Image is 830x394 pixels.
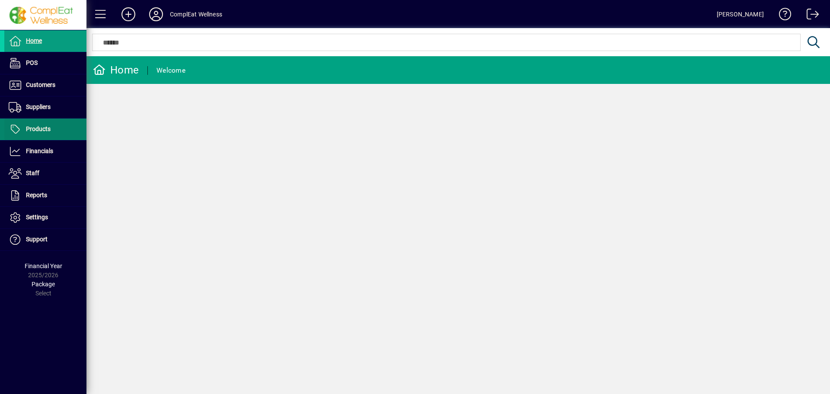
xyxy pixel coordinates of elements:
span: Settings [26,214,48,221]
span: Products [26,125,51,132]
a: Products [4,119,86,140]
span: Customers [26,81,55,88]
span: Package [32,281,55,288]
span: POS [26,59,38,66]
div: Home [93,63,139,77]
a: POS [4,52,86,74]
span: Home [26,37,42,44]
a: Staff [4,163,86,184]
div: Welcome [156,64,185,77]
span: Financials [26,147,53,154]
span: Support [26,236,48,243]
button: Add [115,6,142,22]
span: Reports [26,192,47,199]
a: Reports [4,185,86,206]
span: Suppliers [26,103,51,110]
div: ComplEat Wellness [170,7,222,21]
a: Customers [4,74,86,96]
a: Support [4,229,86,250]
button: Profile [142,6,170,22]
span: Staff [26,170,39,176]
div: [PERSON_NAME] [717,7,764,21]
span: Financial Year [25,263,62,269]
a: Knowledge Base [773,2,792,30]
a: Logout [800,2,819,30]
a: Settings [4,207,86,228]
a: Suppliers [4,96,86,118]
a: Financials [4,141,86,162]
